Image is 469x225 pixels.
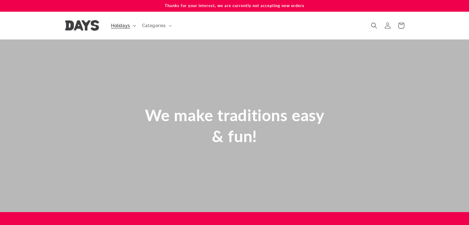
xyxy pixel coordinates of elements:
summary: Search [367,19,381,32]
summary: Holidays [107,19,138,32]
span: Categories [142,23,166,28]
img: Days United [65,20,99,31]
summary: Categories [138,19,174,32]
span: We make traditions easy & fun! [145,105,324,145]
span: Holidays [111,23,130,28]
